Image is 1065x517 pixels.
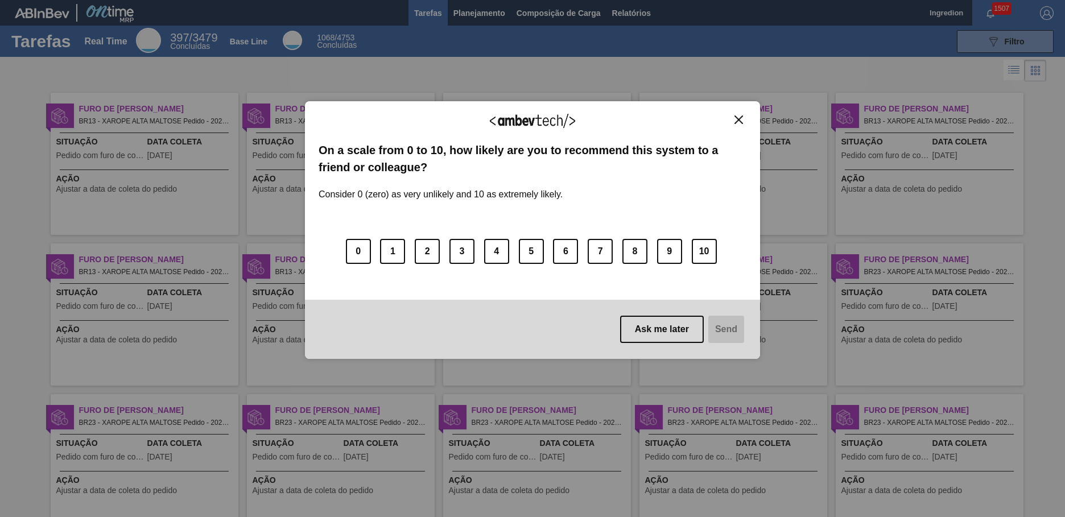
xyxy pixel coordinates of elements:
[519,239,544,264] button: 5
[553,239,578,264] button: 6
[484,239,509,264] button: 4
[734,115,743,124] img: Close
[415,239,440,264] button: 2
[657,239,682,264] button: 9
[490,114,575,128] img: Logo Ambevtech
[620,316,704,343] button: Ask me later
[731,115,746,125] button: Close
[380,239,405,264] button: 1
[449,239,474,264] button: 3
[622,239,647,264] button: 8
[346,239,371,264] button: 0
[692,239,717,264] button: 10
[588,239,613,264] button: 7
[319,142,746,176] label: On a scale from 0 to 10, how likely are you to recommend this system to a friend or colleague?
[319,176,563,200] label: Consider 0 (zero) as very unlikely and 10 as extremely likely.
